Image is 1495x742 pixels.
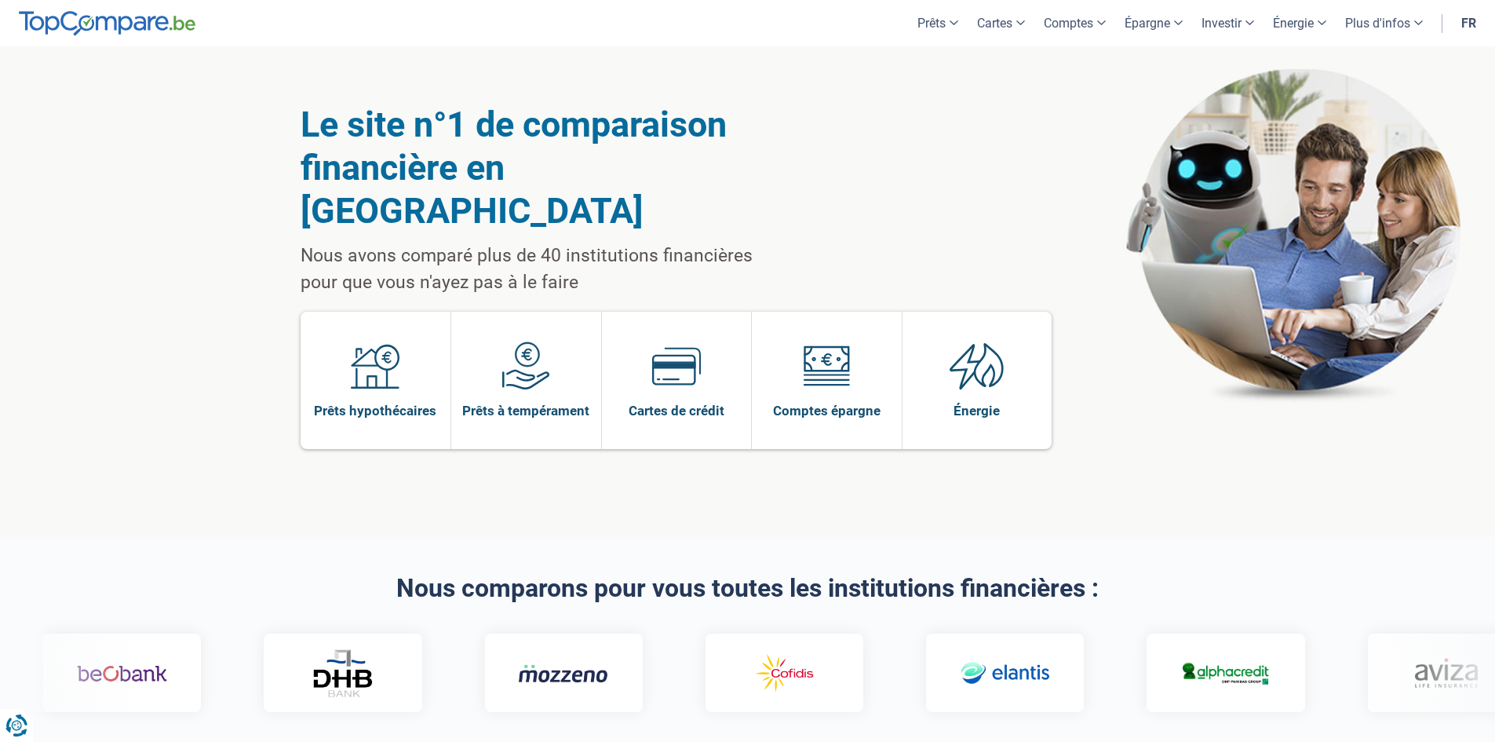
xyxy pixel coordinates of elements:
img: Cofidis [738,651,828,696]
a: Prêts à tempérament Prêts à tempérament [451,312,601,449]
h2: Nous comparons pour vous toutes les institutions financières : [301,575,1195,602]
a: Prêts hypothécaires Prêts hypothécaires [301,312,451,449]
img: Cartes de crédit [652,342,701,390]
img: TopCompare [19,11,195,36]
h1: Le site n°1 de comparaison financière en [GEOGRAPHIC_DATA] [301,103,793,232]
span: Énergie [954,402,1000,419]
img: Beobank [75,651,166,696]
a: Énergie Énergie [902,312,1052,449]
img: Énergie [950,342,1005,390]
a: Comptes épargne Comptes épargne [752,312,902,449]
img: Comptes épargne [802,342,851,390]
img: DHB Bank [310,649,373,697]
p: Nous avons comparé plus de 40 institutions financières pour que vous n'ayez pas à le faire [301,243,793,296]
img: Elantis [958,651,1048,696]
span: Comptes épargne [773,402,881,419]
span: Prêts à tempérament [462,402,589,419]
span: Cartes de crédit [629,402,724,419]
img: Prêts à tempérament [501,342,550,390]
span: Prêts hypothécaires [314,402,436,419]
img: Mozzeno [516,663,607,683]
img: Prêts hypothécaires [351,342,399,390]
img: Alphacredit [1179,660,1269,687]
a: Cartes de crédit Cartes de crédit [602,312,752,449]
